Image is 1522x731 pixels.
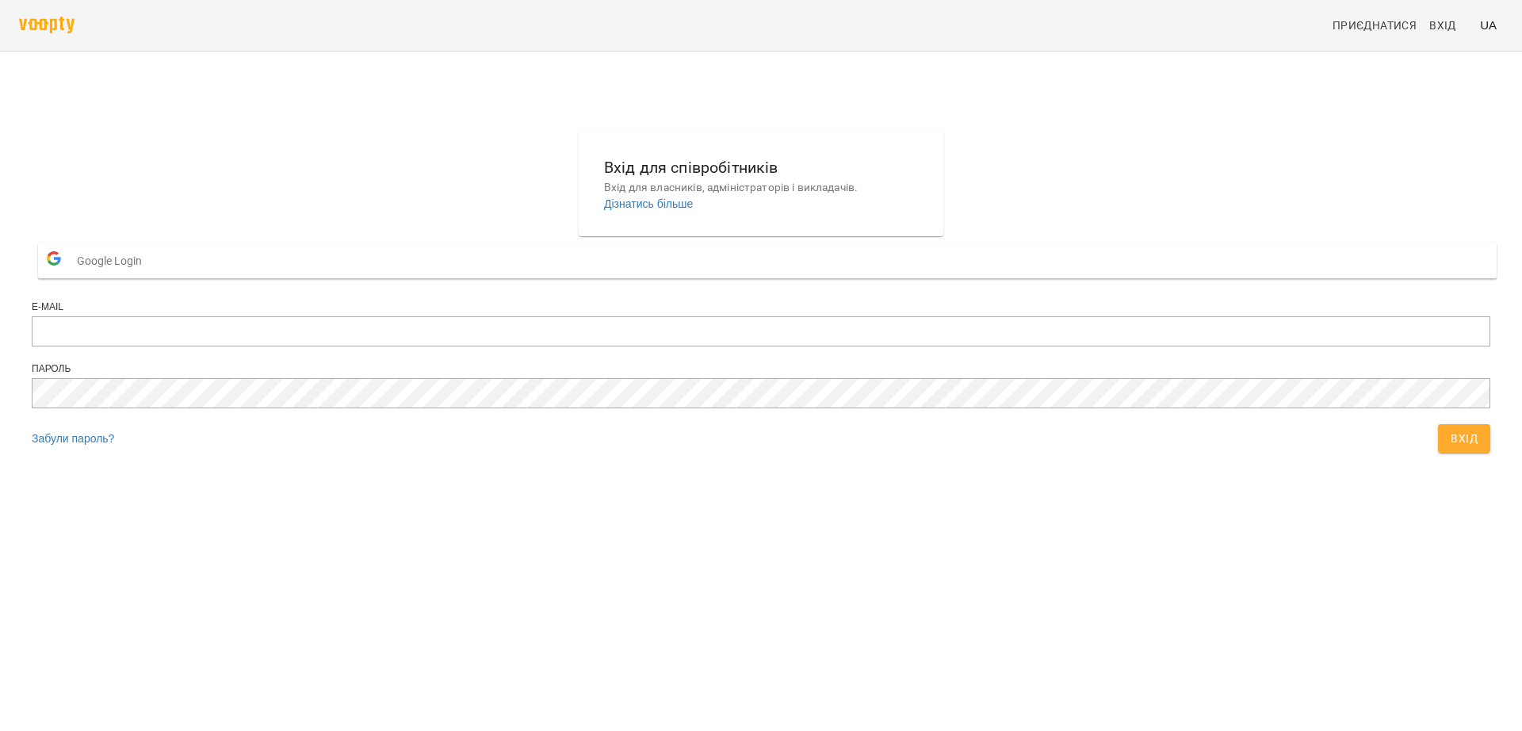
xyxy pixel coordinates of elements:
[32,300,1490,314] div: E-mail
[1326,11,1423,40] a: Приєднатися
[38,243,1497,278] button: Google Login
[1451,429,1478,448] span: Вхід
[1423,11,1474,40] a: Вхід
[32,362,1490,376] div: Пароль
[19,17,75,33] img: voopty.png
[1480,17,1497,33] span: UA
[77,245,150,277] span: Google Login
[591,143,931,224] button: Вхід для співробітниківВхід для власників, адміністраторів і викладачів.Дізнатись більше
[604,155,918,180] h6: Вхід для співробітників
[32,432,114,445] a: Забули пароль?
[604,197,693,210] a: Дізнатись більше
[1438,424,1490,453] button: Вхід
[1429,16,1456,35] span: Вхід
[604,180,918,196] p: Вхід для власників, адміністраторів і викладачів.
[1474,10,1503,40] button: UA
[1333,16,1417,35] span: Приєднатися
